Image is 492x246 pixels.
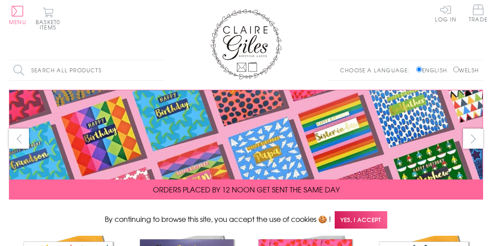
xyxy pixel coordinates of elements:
[416,66,451,74] label: English
[9,60,165,80] input: Search all products
[453,67,459,72] input: Welsh
[469,4,488,24] a: Trade
[453,66,479,74] label: Welsh
[9,18,26,26] span: Menu
[40,18,60,31] span: 0 items
[340,66,414,74] p: Choose a language:
[335,211,387,229] span: Yes, I accept
[9,129,29,149] button: prev
[416,67,422,72] input: English
[435,4,456,22] a: Log In
[469,4,488,22] span: Trade
[156,60,165,80] input: Search
[36,7,60,30] button: Basket0 items
[9,6,26,25] button: Menu
[463,129,483,149] button: next
[210,9,282,79] img: Claire Giles Greetings Cards
[153,184,340,195] span: ORDERS PLACED BY 12 NOON GET SENT THE SAME DAY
